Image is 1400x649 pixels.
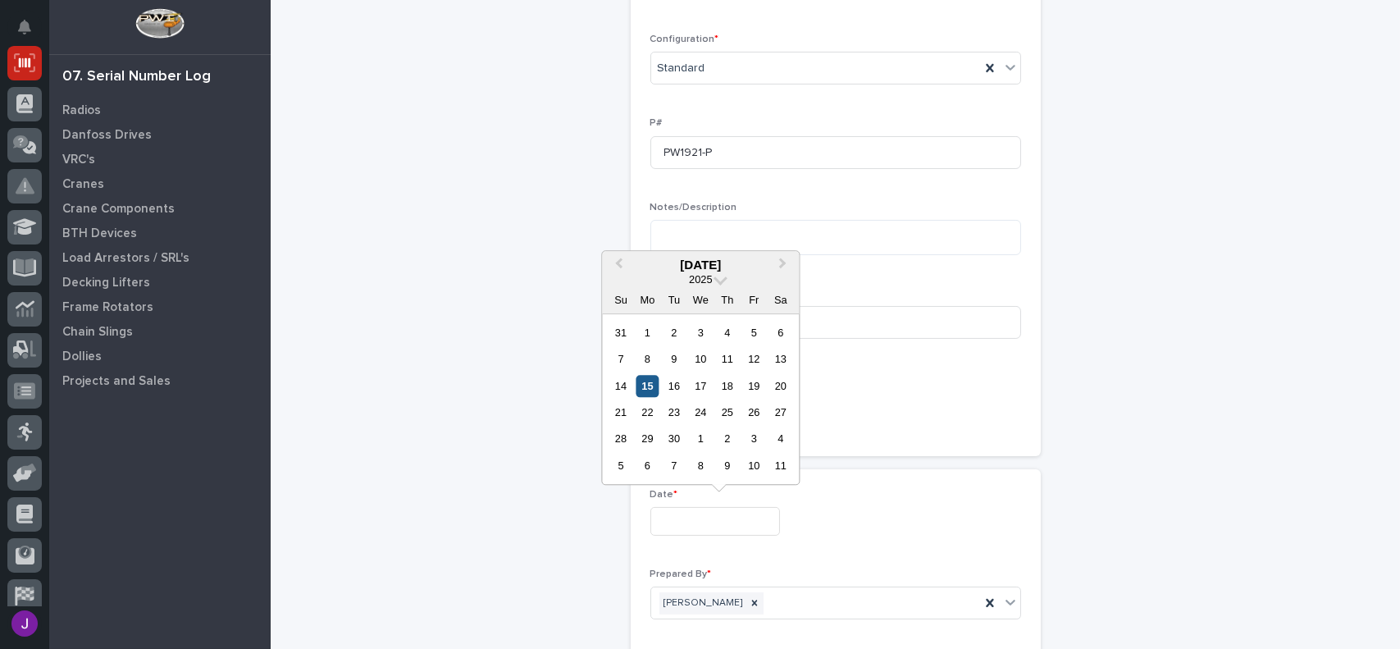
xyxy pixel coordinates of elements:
p: Radios [62,103,101,118]
div: Choose Saturday, September 27th, 2025 [769,401,791,423]
div: Choose Saturday, October 4th, 2025 [769,428,791,450]
span: Configuration [650,34,719,44]
div: Choose Wednesday, September 10th, 2025 [690,348,712,370]
div: Choose Saturday, September 20th, 2025 [769,375,791,397]
div: Choose Sunday, October 5th, 2025 [609,455,632,477]
div: Choose Friday, September 12th, 2025 [743,348,765,370]
p: Projects and Sales [62,374,171,389]
span: Prepared By [650,569,712,579]
a: Dollies [49,344,271,368]
div: Tu [663,289,685,311]
span: P# [650,118,663,128]
div: Choose Sunday, September 21st, 2025 [609,401,632,423]
div: Choose Friday, September 26th, 2025 [743,401,765,423]
button: users-avatar [7,606,42,641]
img: Workspace Logo [135,8,184,39]
div: Choose Tuesday, October 7th, 2025 [663,455,685,477]
p: Load Arrestors / SRL's [62,251,189,266]
div: Choose Tuesday, September 9th, 2025 [663,348,685,370]
a: Projects and Sales [49,368,271,393]
a: Decking Lifters [49,270,271,295]
a: VRC's [49,147,271,171]
div: [DATE] [602,258,799,272]
p: Cranes [62,177,104,192]
div: Th [716,289,738,311]
div: Choose Tuesday, September 2nd, 2025 [663,322,685,344]
div: Choose Thursday, September 11th, 2025 [716,348,738,370]
div: [PERSON_NAME] [659,592,746,615]
button: Previous Month [604,253,630,279]
a: Chain Slings [49,319,271,344]
a: Radios [49,98,271,122]
div: Notifications [21,20,42,46]
span: Notes/Description [650,203,737,213]
div: Choose Wednesday, September 17th, 2025 [690,375,712,397]
div: Choose Friday, September 5th, 2025 [743,322,765,344]
div: Choose Friday, October 3rd, 2025 [743,428,765,450]
div: Choose Monday, September 22nd, 2025 [636,401,659,423]
div: Choose Friday, October 10th, 2025 [743,455,765,477]
div: Fr [743,289,765,311]
div: Choose Wednesday, September 3rd, 2025 [690,322,712,344]
div: Choose Wednesday, October 8th, 2025 [690,455,712,477]
div: Choose Saturday, September 13th, 2025 [769,348,791,370]
span: Standard [658,60,705,77]
button: Next Month [771,253,797,279]
div: Choose Thursday, September 18th, 2025 [716,375,738,397]
div: Choose Tuesday, September 23rd, 2025 [663,401,685,423]
div: Choose Tuesday, September 30th, 2025 [663,428,685,450]
div: We [690,289,712,311]
p: Crane Components [62,202,175,217]
div: Choose Thursday, October 2nd, 2025 [716,428,738,450]
div: Choose Tuesday, September 16th, 2025 [663,375,685,397]
p: BTH Devices [62,226,137,241]
div: Choose Saturday, September 6th, 2025 [769,322,791,344]
p: Decking Lifters [62,276,150,290]
div: Choose Wednesday, September 24th, 2025 [690,401,712,423]
div: Choose Monday, September 15th, 2025 [636,375,659,397]
div: Sa [769,289,791,311]
a: Load Arrestors / SRL's [49,245,271,270]
p: VRC's [62,153,95,167]
a: Frame Rotators [49,295,271,319]
div: Choose Monday, September 1st, 2025 [636,322,659,344]
div: Choose Sunday, August 31st, 2025 [609,322,632,344]
div: month 2025-09 [608,319,794,479]
span: 2025 [689,273,712,286]
div: Choose Thursday, September 25th, 2025 [716,401,738,423]
div: Choose Monday, September 8th, 2025 [636,348,659,370]
div: Choose Sunday, September 28th, 2025 [609,428,632,450]
a: Crane Components [49,196,271,221]
div: 07. Serial Number Log [62,68,211,86]
p: Chain Slings [62,325,133,340]
button: Notifications [7,10,42,44]
span: Date [650,490,678,500]
div: Choose Friday, September 19th, 2025 [743,375,765,397]
p: Dollies [62,350,102,364]
p: Danfoss Drives [62,128,152,143]
div: Choose Wednesday, October 1st, 2025 [690,428,712,450]
div: Choose Monday, October 6th, 2025 [636,455,659,477]
div: Choose Thursday, September 4th, 2025 [716,322,738,344]
a: Cranes [49,171,271,196]
div: Choose Saturday, October 11th, 2025 [769,455,791,477]
div: Choose Sunday, September 7th, 2025 [609,348,632,370]
a: BTH Devices [49,221,271,245]
div: Choose Thursday, October 9th, 2025 [716,455,738,477]
p: Frame Rotators [62,300,153,315]
div: Choose Sunday, September 14th, 2025 [609,375,632,397]
div: Su [609,289,632,311]
div: Mo [636,289,659,311]
a: Danfoss Drives [49,122,271,147]
div: Choose Monday, September 29th, 2025 [636,428,659,450]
